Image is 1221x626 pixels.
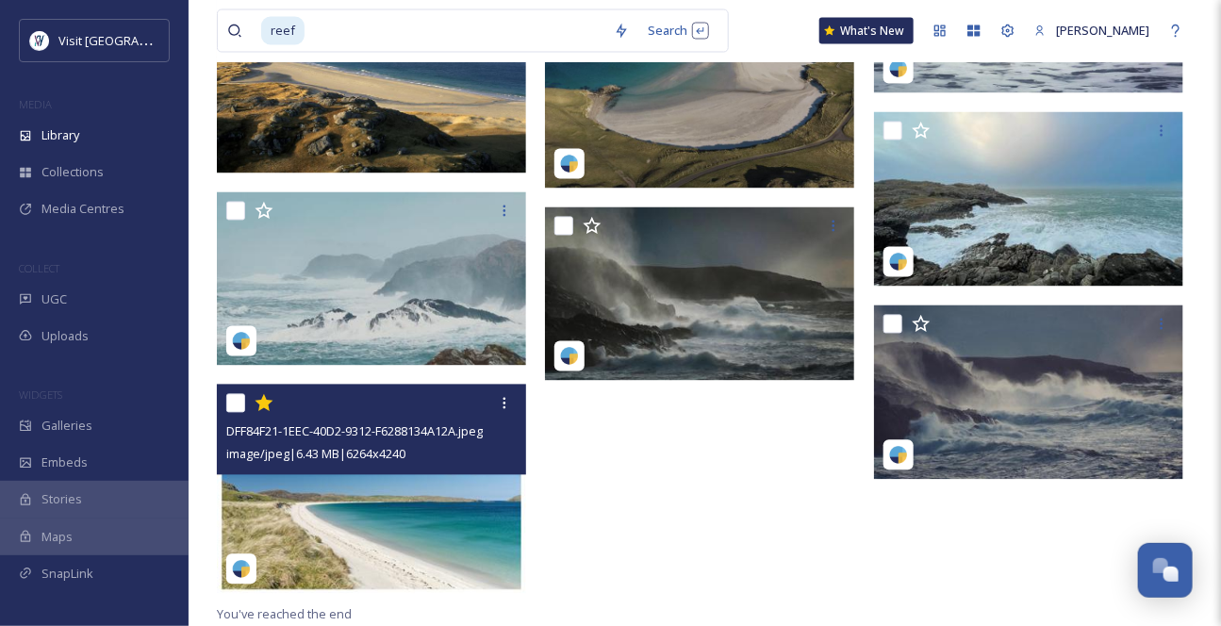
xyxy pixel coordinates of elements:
span: image/jpeg | 6.43 MB | 6264 x 4240 [226,446,405,463]
span: SnapLink [41,565,93,583]
img: snapsea-logo.png [889,59,908,78]
img: snapsea-logo.png [232,560,251,579]
span: MEDIA [19,97,52,111]
a: [PERSON_NAME] [1025,12,1159,49]
span: Visit [GEOGRAPHIC_DATA] [58,31,205,49]
span: reef [261,17,305,44]
img: cohenart11-17914685792207503-1.jpg [545,207,854,382]
img: cohenart11-17914685792207503-4.jpg [874,112,1183,287]
span: COLLECT [19,261,59,275]
img: snapsea-logo.png [560,155,579,173]
span: Embeds [41,453,88,471]
img: DFF84F21-1EEC-40D2-9312-F6288134A12A.jpeg [217,385,526,594]
img: snapsea-logo.png [560,347,579,366]
span: [PERSON_NAME] [1056,22,1149,39]
span: Maps [41,528,73,546]
span: You've reached the end [217,606,352,623]
span: Collections [41,163,104,181]
span: Galleries [41,417,92,435]
img: snapsea-logo.png [889,253,908,272]
img: cohenart11-17914685792207503-3.jpg [217,192,526,367]
img: snapsea-logo.png [889,446,908,465]
span: Media Centres [41,200,124,218]
button: Open Chat [1138,543,1193,598]
span: DFF84F21-1EEC-40D2-9312-F6288134A12A.jpeg [226,423,483,440]
span: Uploads [41,327,89,345]
img: snapsea-logo.png [232,332,251,351]
div: Search [638,12,718,49]
span: UGC [41,290,67,308]
a: What's New [819,18,914,44]
span: Library [41,126,79,144]
img: Untitled%20design%20%2897%29.png [30,31,49,50]
span: WIDGETS [19,387,62,402]
span: Stories [41,490,82,508]
img: cohenart11-17914685792207503-0.jpg [874,305,1183,480]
